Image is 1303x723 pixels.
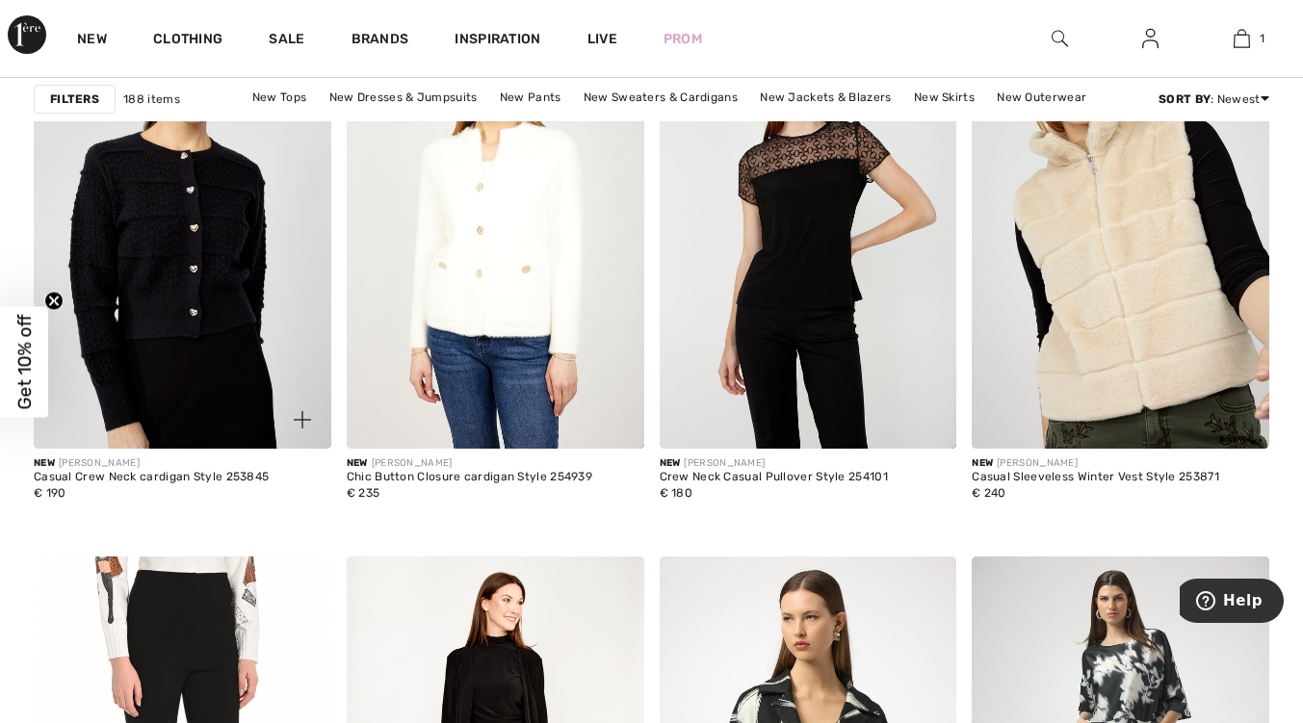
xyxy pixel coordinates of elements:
[347,457,368,469] span: New
[320,85,487,110] a: New Dresses & Jumpsuits
[1260,30,1264,47] span: 1
[1159,90,1269,108] div: : Newest
[660,3,957,449] img: Crew Neck Casual Pullover Style 254101. Black
[972,456,1219,471] div: [PERSON_NAME]
[1052,27,1068,50] img: search the website
[8,15,46,54] img: 1ère Avenue
[660,457,681,469] span: New
[660,471,888,484] div: Crew Neck Casual Pullover Style 254101
[34,456,269,471] div: [PERSON_NAME]
[972,3,1269,449] img: Casual Sleeveless Winter Vest Style 253871. Champagne
[352,31,409,51] a: Brands
[1127,27,1174,51] a: Sign In
[243,85,316,110] a: New Tops
[123,90,180,108] span: 188 items
[1180,579,1284,627] iframe: Opens a widget where you can find more information
[455,31,540,51] span: Inspiration
[347,486,380,500] span: € 235
[490,85,571,110] a: New Pants
[13,314,36,409] span: Get 10% off
[587,29,617,49] a: Live
[347,3,644,449] img: Chic Button Closure cardigan Style 254939. Winter White
[574,85,747,110] a: New Sweaters & Cardigans
[987,85,1096,110] a: New Outerwear
[50,90,99,108] strong: Filters
[750,85,900,110] a: New Jackets & Blazers
[77,31,107,51] a: New
[972,486,1006,500] span: € 240
[664,29,702,49] a: Prom
[34,457,55,469] span: New
[347,471,592,484] div: Chic Button Closure cardigan Style 254939
[972,471,1219,484] div: Casual Sleeveless Winter Vest Style 253871
[269,31,304,51] a: Sale
[1234,27,1250,50] img: My Bag
[153,31,222,51] a: Clothing
[294,411,311,428] img: plus_v2.svg
[1142,27,1159,50] img: My Info
[34,3,331,449] img: Casual Crew Neck cardigan Style 253845. Black
[660,486,693,500] span: € 180
[1197,27,1287,50] a: 1
[1159,92,1211,106] strong: Sort By
[904,85,984,110] a: New Skirts
[34,471,269,484] div: Casual Crew Neck cardigan Style 253845
[44,291,64,310] button: Close teaser
[972,457,993,469] span: New
[34,486,66,500] span: € 190
[660,456,888,471] div: [PERSON_NAME]
[347,456,592,471] div: [PERSON_NAME]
